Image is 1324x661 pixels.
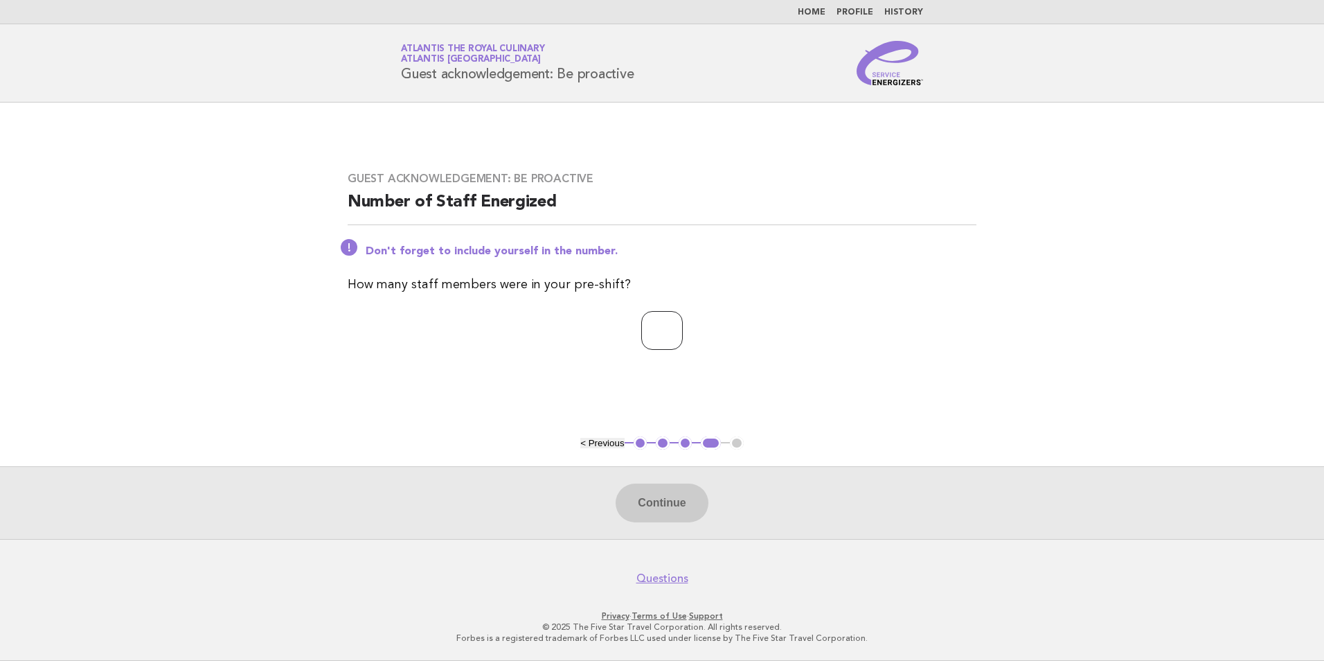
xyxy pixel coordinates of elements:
[837,8,873,17] a: Profile
[401,44,544,64] a: Atlantis the Royal CulinaryAtlantis [GEOGRAPHIC_DATA]
[366,245,976,258] p: Don't forget to include yourself in the number.
[348,275,976,294] p: How many staff members were in your pre-shift?
[857,41,923,85] img: Service Energizers
[401,55,541,64] span: Atlantis [GEOGRAPHIC_DATA]
[884,8,923,17] a: History
[348,172,976,186] h3: Guest acknowledgement: Be proactive
[602,611,629,621] a: Privacy
[636,572,688,585] a: Questions
[238,610,1086,622] p: · ·
[632,611,687,621] a: Terms of Use
[238,622,1086,633] p: © 2025 The Five Star Travel Corporation. All rights reserved.
[656,437,670,450] button: 2
[634,437,647,450] button: 1
[238,633,1086,644] p: Forbes is a registered trademark of Forbes LLC used under license by The Five Star Travel Corpora...
[401,45,634,81] h1: Guest acknowledgement: Be proactive
[689,611,723,621] a: Support
[580,438,624,448] button: < Previous
[798,8,825,17] a: Home
[701,437,721,450] button: 4
[348,191,976,225] h2: Number of Staff Energized
[679,437,692,450] button: 3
